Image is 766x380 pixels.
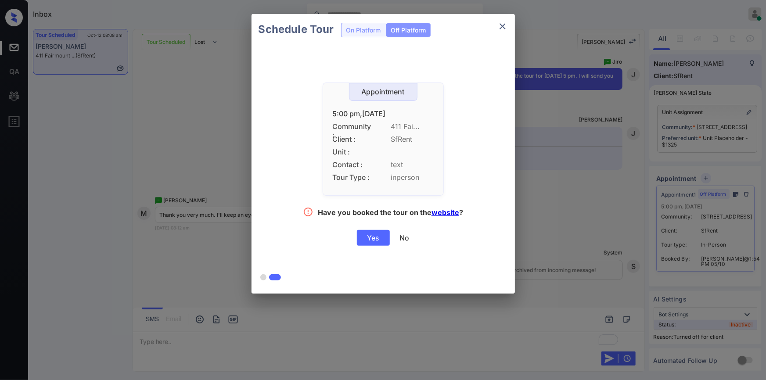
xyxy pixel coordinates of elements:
div: Appointment [349,88,417,96]
span: Tour Type : [333,173,372,182]
span: Client : [333,135,372,143]
h2: Schedule Tour [252,14,341,45]
span: 411 Fai... [391,122,434,131]
div: No [400,233,410,242]
span: Unit : [333,148,372,156]
span: SfRent [391,135,434,143]
div: 5:00 pm,[DATE] [333,110,434,118]
span: inperson [391,173,434,182]
span: Community : [333,122,372,131]
a: website [432,208,459,217]
div: Have you booked the tour on the ? [318,208,463,219]
button: close [494,18,511,35]
div: Yes [357,230,390,246]
span: Contact : [333,161,372,169]
span: text [391,161,434,169]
